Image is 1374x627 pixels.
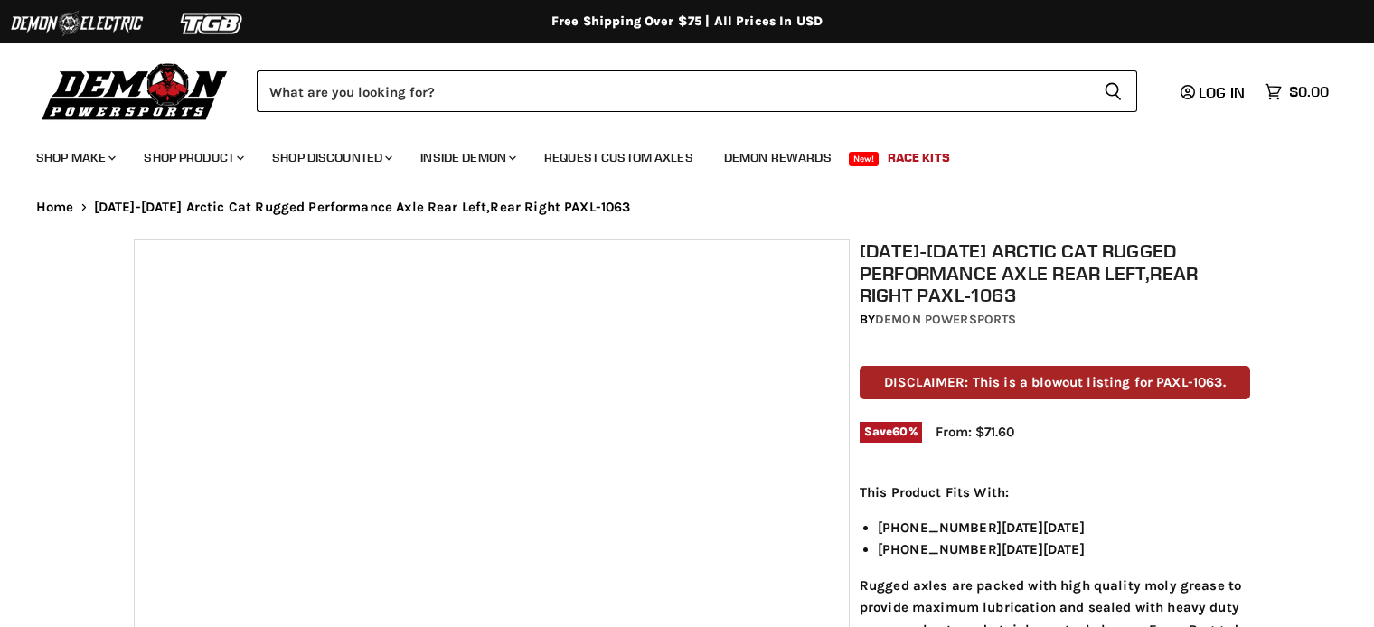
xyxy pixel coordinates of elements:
[860,239,1250,306] h1: [DATE]-[DATE] Arctic Cat Rugged Performance Axle Rear Left,Rear Right PAXL-1063
[145,6,280,41] img: TGB Logo 2
[130,139,255,176] a: Shop Product
[874,139,964,176] a: Race Kits
[23,139,127,176] a: Shop Make
[936,424,1014,440] span: From: $71.60
[36,59,234,123] img: Demon Powersports
[94,200,631,215] span: [DATE]-[DATE] Arctic Cat Rugged Performance Axle Rear Left,Rear Right PAXL-1063
[407,139,527,176] a: Inside Demon
[860,422,922,442] span: Save %
[892,425,908,438] span: 60
[1172,84,1256,100] a: Log in
[9,6,145,41] img: Demon Electric Logo 2
[878,538,1250,560] li: [PHONE_NUMBER][DATE][DATE]
[531,139,707,176] a: Request Custom Axles
[1089,70,1137,112] button: Search
[1289,83,1329,100] span: $0.00
[878,517,1250,538] li: [PHONE_NUMBER][DATE][DATE]
[36,200,74,215] a: Home
[711,139,845,176] a: Demon Rewards
[860,482,1250,503] p: This Product Fits With:
[259,139,403,176] a: Shop Discounted
[860,310,1250,330] div: by
[257,70,1089,112] input: Search
[257,70,1137,112] form: Product
[23,132,1324,176] ul: Main menu
[875,312,1016,327] a: Demon Powersports
[1256,79,1338,105] a: $0.00
[860,366,1250,399] p: DISCLAIMER: This is a blowout listing for PAXL-1063.
[1199,83,1245,101] span: Log in
[849,152,880,166] span: New!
